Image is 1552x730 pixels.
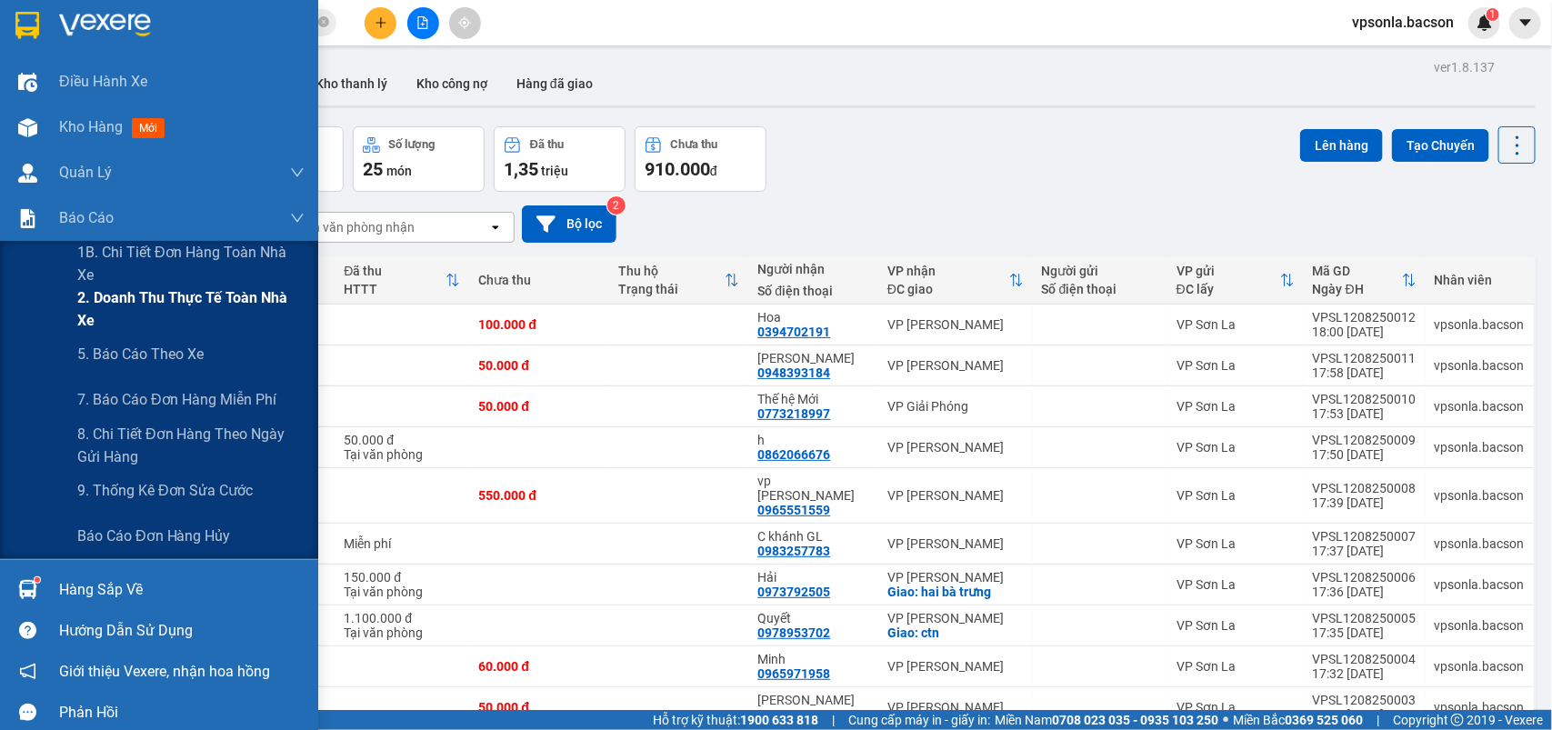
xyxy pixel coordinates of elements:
div: Giao: ctn [887,625,1024,640]
span: plus [375,16,387,29]
span: close-circle [318,16,329,27]
div: 1.100.000 đ [344,611,460,625]
img: logo-vxr [15,12,39,39]
div: VP Sơn La [1177,440,1295,455]
button: aim [449,7,481,39]
div: vpsonla.bacson [1435,488,1525,503]
span: Báo cáo [59,206,114,229]
span: mới [132,118,165,138]
span: down [290,165,305,180]
div: 50.000 đ [478,700,600,715]
div: 50.000 đ [478,358,600,373]
img: solution-icon [18,209,37,228]
div: VP Sơn La [1177,488,1295,503]
div: Chọn văn phòng nhận [290,218,415,236]
span: copyright [1451,714,1464,726]
div: Quang Minh [757,693,869,707]
div: 17:53 [DATE] [1313,406,1417,421]
div: VPSL1208250012 [1313,310,1417,325]
div: 0978953702 [757,625,830,640]
div: Người nhận [757,262,869,276]
div: VPSL1208250003 [1313,693,1417,707]
div: VP [PERSON_NAME] [887,611,1024,625]
button: Số lượng25món [353,126,485,192]
div: VP Sơn La [1177,577,1295,592]
sup: 1 [1487,8,1499,21]
div: vpsonla.bacson [1435,659,1525,674]
span: Quản Lý [59,161,112,184]
button: Bộ lọc [522,205,616,243]
div: 50.000 đ [344,433,460,447]
th: Toggle SortBy [878,256,1033,305]
div: Người gửi [1042,264,1158,278]
span: | [832,710,835,730]
div: 0965971958 [757,666,830,681]
span: Miền Bắc [1233,710,1363,730]
div: Số điện thoại [757,284,869,298]
div: Số lượng [389,138,436,151]
img: warehouse-icon [18,580,37,599]
div: 15:56 [DATE] [1313,707,1417,722]
div: 0394702191 [757,325,830,339]
span: Cung cấp máy in - giấy in: [848,710,990,730]
button: caret-down [1509,7,1541,39]
div: vpsonla.bacson [1435,536,1525,551]
div: VPSL1208250009 [1313,433,1417,447]
sup: 1 [35,577,40,583]
th: Toggle SortBy [1167,256,1304,305]
span: 1 [1489,8,1496,21]
div: VP Sơn La [1177,317,1295,332]
div: Quyết [757,611,869,625]
div: VP Sơn La [1177,399,1295,414]
div: C khánh GL [757,529,869,544]
span: aim [458,16,471,29]
div: Nguyễn TRần [757,351,869,365]
span: 1,35 [504,158,538,180]
span: file-add [416,16,429,29]
span: 5. Báo cáo theo xe [77,343,204,365]
div: VP [PERSON_NAME] [887,440,1024,455]
div: VPSL1208250008 [1313,481,1417,495]
span: Báo cáo đơn hàng hủy [77,525,231,547]
div: VP Giải Phóng [887,399,1024,414]
span: | [1377,710,1379,730]
div: 0773218997 [757,406,830,421]
div: 100.000 đ [478,317,600,332]
img: icon-new-feature [1477,15,1493,31]
div: VPSL1208250006 [1313,570,1417,585]
div: vpsonla.bacson [1435,358,1525,373]
span: 25 [363,158,383,180]
div: VP Sơn La [1177,700,1295,715]
div: VP [PERSON_NAME] [887,317,1024,332]
button: Đã thu1,35 triệu [494,126,626,192]
span: question-circle [19,622,36,639]
div: 50.000 đ [478,399,600,414]
div: VPSL1208250005 [1313,611,1417,625]
button: file-add [407,7,439,39]
div: Số điện thoại [1042,282,1158,296]
div: 17:37 [DATE] [1313,544,1417,558]
div: Hải [757,570,869,585]
div: VP gửi [1177,264,1280,278]
div: Tại văn phòng [344,447,460,462]
button: Tạo Chuyến [1392,129,1489,162]
div: 0983257783 [757,544,830,558]
div: Ngày ĐH [1313,282,1402,296]
div: 18:00 [DATE] [1313,325,1417,339]
span: caret-down [1517,15,1534,31]
div: Miễn phí [344,536,460,551]
div: 17:50 [DATE] [1313,447,1417,462]
strong: 1900 633 818 [740,713,818,727]
div: Giao: hai bà trưng [887,585,1024,599]
img: warehouse-icon [18,73,37,92]
div: 550.000 đ [478,488,600,503]
div: Đã thu [530,138,564,151]
div: Hoa [757,310,869,325]
div: VP [PERSON_NAME] [887,488,1024,503]
div: Thu hộ [618,264,726,278]
div: Tại văn phòng [344,585,460,599]
button: Hàng đã giao [502,62,607,105]
button: Lên hàng [1300,129,1383,162]
div: h [757,433,869,447]
div: Phản hồi [59,699,305,726]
